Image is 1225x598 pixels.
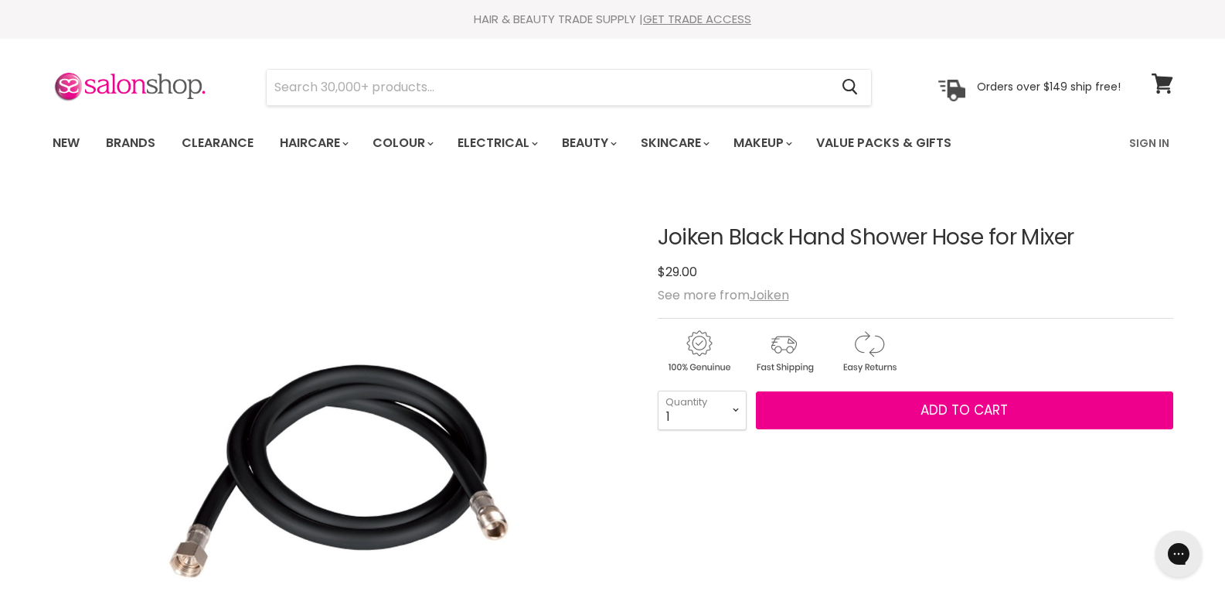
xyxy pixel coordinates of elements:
[267,70,830,105] input: Search
[550,127,626,159] a: Beauty
[756,391,1173,430] button: Add to cart
[830,70,871,105] button: Search
[41,121,1042,166] ul: Main menu
[828,328,910,375] img: returns.gif
[33,121,1193,166] nav: Main
[361,127,443,159] a: Colour
[629,127,719,159] a: Skincare
[805,127,963,159] a: Value Packs & Gifts
[1120,127,1179,159] a: Sign In
[41,127,91,159] a: New
[33,12,1193,27] div: HAIR & BEAUTY TRADE SUPPLY |
[266,69,872,106] form: Product
[743,328,825,375] img: shipping.gif
[94,127,167,159] a: Brands
[170,127,265,159] a: Clearance
[658,263,697,281] span: $29.00
[658,391,747,429] select: Quantity
[658,328,740,375] img: genuine.gif
[920,401,1008,419] span: Add to cart
[643,11,751,27] a: GET TRADE ACCESS
[658,226,1173,250] h1: Joiken Black Hand Shower Hose for Mixer
[722,127,801,159] a: Makeup
[268,127,358,159] a: Haircare
[750,286,789,304] a: Joiken
[658,286,789,304] span: See more from
[977,80,1121,94] p: Orders over $149 ship free!
[446,127,547,159] a: Electrical
[1148,525,1210,583] iframe: Gorgias live chat messenger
